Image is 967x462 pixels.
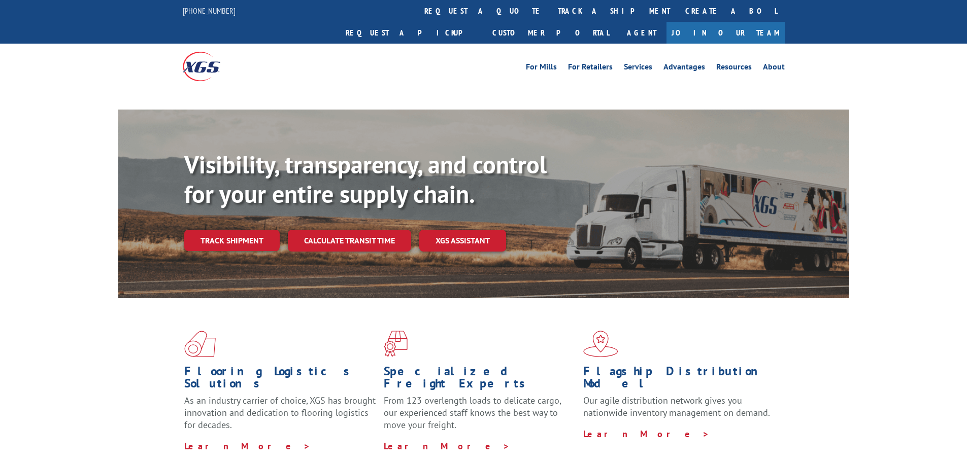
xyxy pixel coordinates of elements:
[716,63,752,74] a: Resources
[184,149,547,209] b: Visibility, transparency, and control for your entire supply chain.
[184,331,216,357] img: xgs-icon-total-supply-chain-intelligence-red
[184,230,280,251] a: Track shipment
[526,63,557,74] a: For Mills
[583,331,618,357] img: xgs-icon-flagship-distribution-model-red
[617,22,666,44] a: Agent
[419,230,506,252] a: XGS ASSISTANT
[763,63,785,74] a: About
[583,428,710,440] a: Learn More >
[384,331,408,357] img: xgs-icon-focused-on-flooring-red
[568,63,613,74] a: For Retailers
[384,365,576,395] h1: Specialized Freight Experts
[485,22,617,44] a: Customer Portal
[583,365,775,395] h1: Flagship Distribution Model
[663,63,705,74] a: Advantages
[183,6,236,16] a: [PHONE_NUMBER]
[184,440,311,452] a: Learn More >
[184,365,376,395] h1: Flooring Logistics Solutions
[338,22,485,44] a: Request a pickup
[666,22,785,44] a: Join Our Team
[384,440,510,452] a: Learn More >
[624,63,652,74] a: Services
[384,395,576,440] p: From 123 overlength loads to delicate cargo, our experienced staff knows the best way to move you...
[184,395,376,431] span: As an industry carrier of choice, XGS has brought innovation and dedication to flooring logistics...
[583,395,770,418] span: Our agile distribution network gives you nationwide inventory management on demand.
[288,230,411,252] a: Calculate transit time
